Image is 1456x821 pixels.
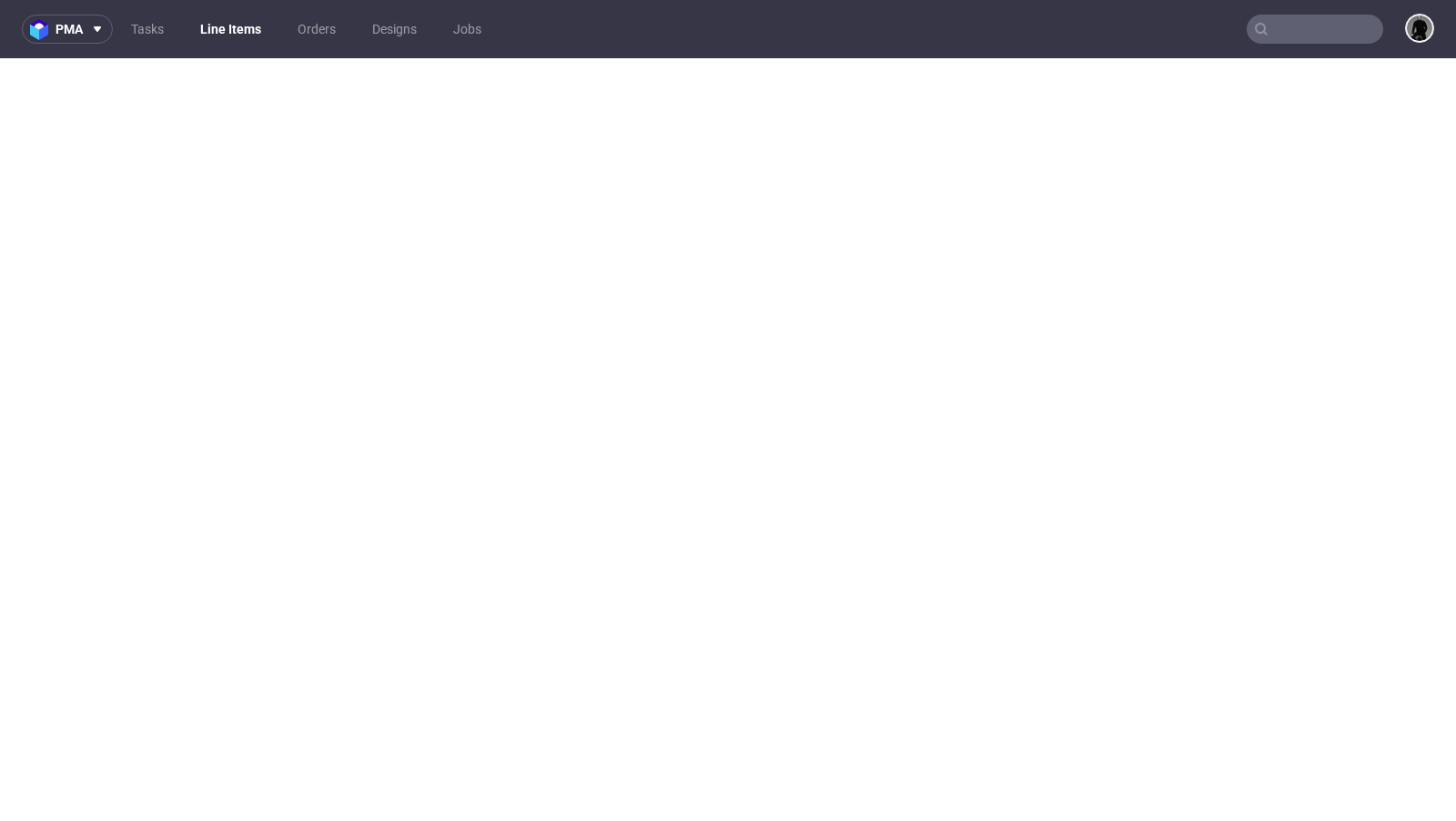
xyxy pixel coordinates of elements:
img: logo [30,19,56,40]
a: Tasks [120,15,175,44]
img: Dawid Urbanowicz [1407,15,1432,41]
a: Designs [361,15,428,44]
a: Jobs [442,15,492,44]
a: Orders [287,15,347,44]
button: pma [22,15,113,44]
span: pma [56,23,83,35]
a: Line Items [189,15,272,44]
